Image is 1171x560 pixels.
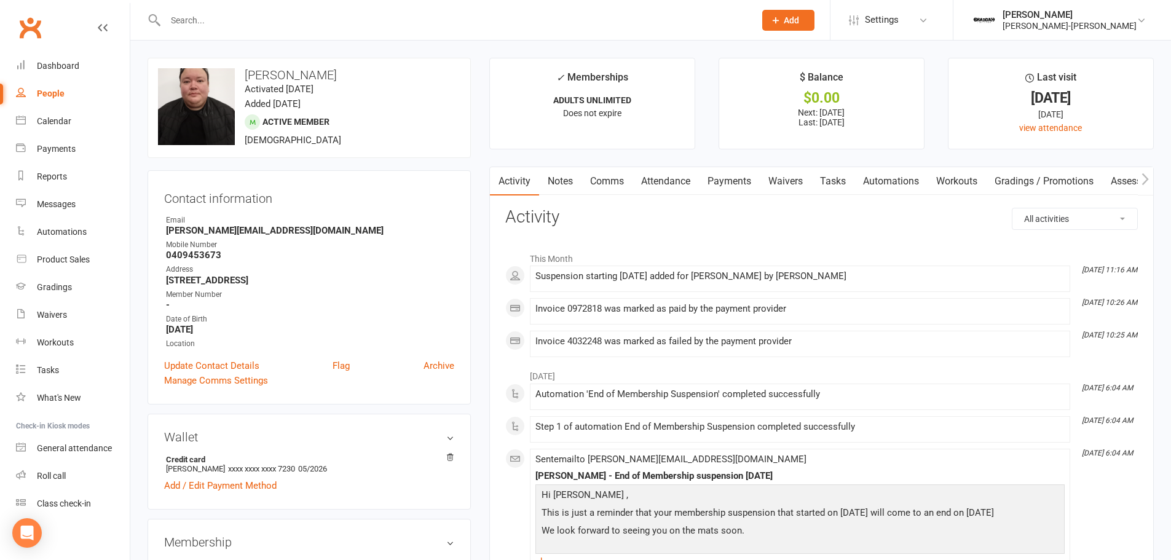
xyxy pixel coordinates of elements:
[166,324,454,335] strong: [DATE]
[490,167,539,195] a: Activity
[16,301,130,329] a: Waivers
[16,274,130,301] a: Gradings
[16,191,130,218] a: Messages
[164,535,454,549] h3: Membership
[865,6,899,34] span: Settings
[245,135,341,146] span: [DEMOGRAPHIC_DATA]
[1082,449,1133,457] i: [DATE] 6:04 AM
[762,10,814,31] button: Add
[811,167,854,195] a: Tasks
[164,430,454,444] h3: Wallet
[37,337,74,347] div: Workouts
[37,443,112,453] div: General attendance
[535,422,1065,432] div: Step 1 of automation End of Membership Suspension completed successfully
[539,167,582,195] a: Notes
[760,167,811,195] a: Waivers
[162,12,746,29] input: Search...
[164,358,259,373] a: Update Contact Details
[164,373,268,388] a: Manage Comms Settings
[37,471,66,481] div: Roll call
[16,357,130,384] a: Tasks
[164,478,277,493] a: Add / Edit Payment Method
[800,69,843,92] div: $ Balance
[582,167,633,195] a: Comms
[1025,69,1076,92] div: Last visit
[538,487,1062,505] p: Hi [PERSON_NAME] ,
[986,167,1102,195] a: Gradings / Promotions
[535,471,1065,481] div: [PERSON_NAME] - End of Membership suspension [DATE]
[245,98,301,109] time: Added [DATE]
[1082,266,1137,274] i: [DATE] 11:16 AM
[333,358,350,373] a: Flag
[245,84,313,95] time: Activated [DATE]
[556,72,564,84] i: ✓
[535,389,1065,400] div: Automation 'End of Membership Suspension' completed successfully
[16,462,130,490] a: Roll call
[298,464,327,473] span: 05/2026
[37,499,91,508] div: Class check-in
[1003,20,1137,31] div: [PERSON_NAME]-[PERSON_NAME]
[556,69,628,92] div: Memberships
[166,225,454,236] strong: [PERSON_NAME][EMAIL_ADDRESS][DOMAIN_NAME]
[16,490,130,518] a: Class kiosk mode
[854,167,928,195] a: Automations
[16,329,130,357] a: Workouts
[37,254,90,264] div: Product Sales
[16,80,130,108] a: People
[538,523,1062,541] p: We look forward to seeing you on the mats soon.
[37,116,71,126] div: Calendar
[699,167,760,195] a: Payments
[166,239,454,251] div: Mobile Number
[37,144,76,154] div: Payments
[166,338,454,350] div: Location
[730,108,913,127] p: Next: [DATE] Last: [DATE]
[16,435,130,462] a: General attendance kiosk mode
[37,393,81,403] div: What's New
[538,505,1062,523] p: This is just a reminder that your membership suspension that started on [DATE] will come to an en...
[424,358,454,373] a: Archive
[16,135,130,163] a: Payments
[158,68,460,82] h3: [PERSON_NAME]
[505,246,1138,266] li: This Month
[535,454,806,465] span: Sent email to [PERSON_NAME][EMAIL_ADDRESS][DOMAIN_NAME]
[166,314,454,325] div: Date of Birth
[15,12,45,43] a: Clubworx
[164,453,454,475] li: [PERSON_NAME]
[1019,123,1082,133] a: view attendance
[166,250,454,261] strong: 0409453673
[37,89,65,98] div: People
[37,172,67,181] div: Reports
[1003,9,1137,20] div: [PERSON_NAME]
[37,61,79,71] div: Dashboard
[563,108,621,118] span: Does not expire
[730,92,913,105] div: $0.00
[535,271,1065,282] div: Suspension starting [DATE] added for [PERSON_NAME] by [PERSON_NAME]
[228,464,295,473] span: xxxx xxxx xxxx 7230
[553,95,631,105] strong: ADULTS UNLIMITED
[1082,331,1137,339] i: [DATE] 10:25 AM
[37,365,59,375] div: Tasks
[37,282,72,292] div: Gradings
[1082,416,1133,425] i: [DATE] 6:04 AM
[972,8,996,33] img: thumb_image1722295729.png
[158,68,235,145] img: image1746177114.png
[928,167,986,195] a: Workouts
[16,52,130,80] a: Dashboard
[16,108,130,135] a: Calendar
[166,455,448,464] strong: Credit card
[1082,384,1133,392] i: [DATE] 6:04 AM
[784,15,799,25] span: Add
[166,289,454,301] div: Member Number
[633,167,699,195] a: Attendance
[164,187,454,205] h3: Contact information
[37,227,87,237] div: Automations
[12,518,42,548] div: Open Intercom Messenger
[535,336,1065,347] div: Invoice 4032248 was marked as failed by the payment provider
[37,199,76,209] div: Messages
[16,246,130,274] a: Product Sales
[16,384,130,412] a: What's New
[262,117,329,127] span: Active member
[16,163,130,191] a: Reports
[166,299,454,310] strong: -
[505,363,1138,383] li: [DATE]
